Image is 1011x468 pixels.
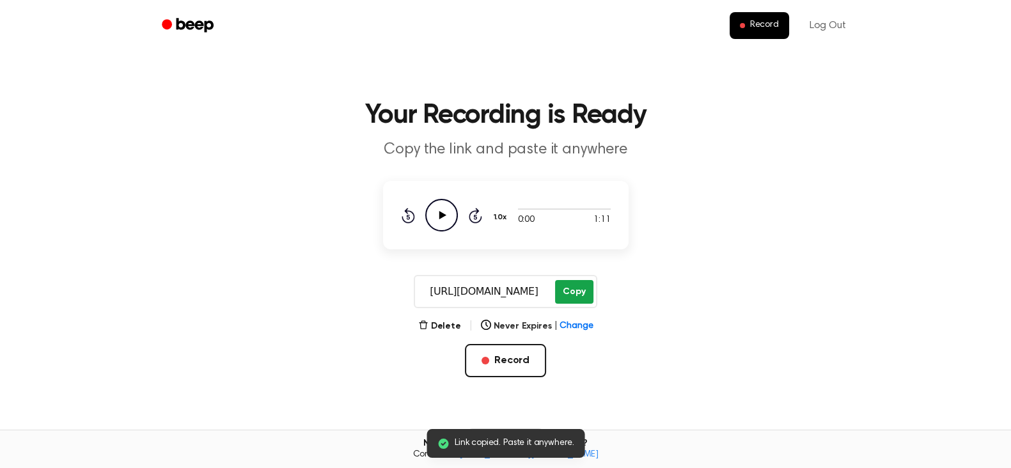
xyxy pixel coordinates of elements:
button: 1.0x [492,207,512,228]
span: Change [560,320,593,333]
span: Record [750,20,779,31]
button: Record [730,12,789,39]
span: 0:00 [518,214,535,227]
h1: Your Recording is Ready [178,102,833,129]
button: Never Expires|Change [481,320,593,333]
p: Copy the link and paste it anywhere [260,139,751,160]
span: 1:11 [593,214,610,227]
a: [EMAIL_ADDRESS][DOMAIN_NAME] [459,450,599,459]
span: | [554,320,557,333]
a: Beep [153,13,225,38]
span: Contact us [8,449,1003,461]
a: Log Out [797,10,859,41]
button: Record [465,344,546,377]
button: Copy [555,280,593,304]
span: Link copied. Paste it anywhere. [455,437,574,450]
span: | [469,318,473,334]
button: Delete [418,320,461,333]
button: Recording History [463,428,547,449]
